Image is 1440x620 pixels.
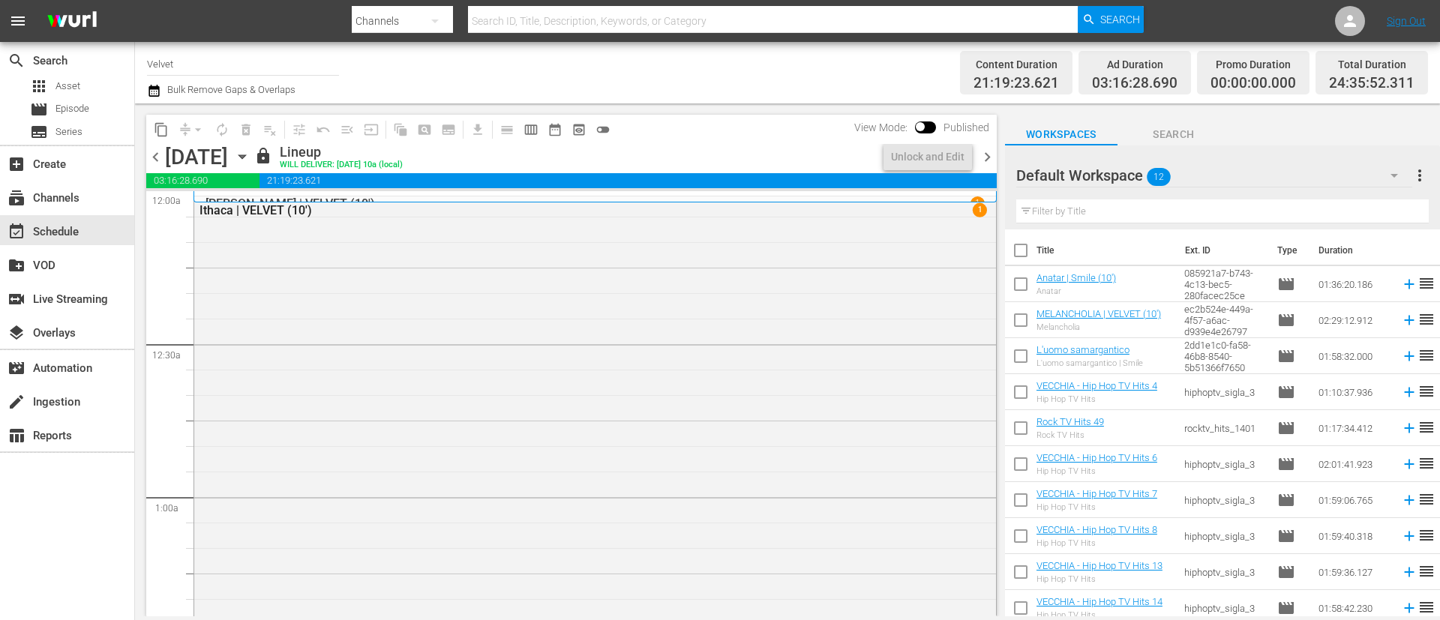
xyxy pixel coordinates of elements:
[1417,382,1435,400] span: reorder
[975,198,980,208] p: 1
[1117,125,1230,144] span: Search
[1312,554,1395,590] td: 01:59:36.127
[1417,346,1435,364] span: reorder
[30,77,48,95] span: Asset
[383,115,412,144] span: Refresh All Search Blocks
[1210,75,1296,92] span: 00:00:00.000
[1036,502,1157,512] div: Hip Hop TV Hits
[1417,598,1435,616] span: reorder
[359,118,383,142] span: Update Metadata from Key Asset
[146,148,165,166] span: chevron_left
[1312,266,1395,302] td: 01:36:20.186
[1036,466,1157,476] div: Hip Hop TV Hits
[1036,574,1162,584] div: Hip Hop TV Hits
[1036,380,1157,391] a: VECCHIA - Hip Hop TV Hits 4
[1178,338,1271,374] td: 2dd1e1c0-fa58-46b8-8540-5b51366f7650
[1401,420,1417,436] svg: Add to Schedule
[1401,312,1417,328] svg: Add to Schedule
[1417,562,1435,580] span: reorder
[205,196,375,211] p: [PERSON_NAME] | VELVET (10')
[1277,419,1295,437] span: Episode
[591,118,615,142] span: 24 hours Lineup View is OFF
[1277,383,1295,401] span: Episode
[1312,482,1395,518] td: 01:59:06.765
[1005,125,1117,144] span: Workspaces
[1147,161,1171,193] span: 12
[1036,560,1162,571] a: VECCHIA - Hip Hop TV Hits 13
[543,118,567,142] span: Month Calendar View
[436,118,460,142] span: Create Series Block
[973,75,1059,92] span: 21:19:23.621
[1411,166,1429,184] span: more_vert
[1092,54,1177,75] div: Ad Duration
[1277,347,1295,365] span: Episode
[146,173,259,188] span: 03:16:28.690
[519,118,543,142] span: Week Calendar View
[1036,416,1104,427] a: Rock TV Hits 49
[280,144,403,160] div: Lineup
[1401,348,1417,364] svg: Add to Schedule
[1312,338,1395,374] td: 01:58:32.000
[1312,410,1395,446] td: 01:17:34.412
[1417,274,1435,292] span: reorder
[1277,311,1295,329] span: Episode
[280,160,403,170] div: WILL DELIVER: [DATE] 10a (local)
[1210,54,1296,75] div: Promo Duration
[1401,384,1417,400] svg: Add to Schedule
[165,145,228,169] div: [DATE]
[571,122,586,137] span: preview_outlined
[1312,446,1395,482] td: 02:01:41.923
[1309,229,1399,271] th: Duration
[7,155,25,173] span: Create
[55,79,80,94] span: Asset
[7,290,25,308] span: Live Streaming
[1036,229,1177,271] th: Title
[1036,358,1143,368] div: L'uomo samargantico | Smile
[1178,482,1271,518] td: hiphoptv_sigla_3
[30,100,48,118] span: Episode
[936,121,997,133] span: Published
[1036,394,1157,404] div: Hip Hop TV Hits
[973,203,987,217] span: 1
[1417,490,1435,508] span: reorder
[1401,600,1417,616] svg: Add to Schedule
[1036,488,1157,499] a: VECCHIA - Hip Hop TV Hits 7
[154,122,169,137] span: content_copy
[1036,344,1129,355] a: L'uomo samargantico
[1036,538,1157,548] div: Hip Hop TV Hits
[1176,229,1267,271] th: Ext. ID
[973,54,1059,75] div: Content Duration
[30,123,48,141] span: Series
[1078,6,1144,33] button: Search
[55,124,82,139] span: Series
[7,359,25,377] span: Automation
[547,122,562,137] span: date_range_outlined
[883,143,972,170] button: Unlock and Edit
[1036,308,1161,319] a: MELANCHOLIA | VELVET (10')
[7,256,25,274] span: VOD
[1417,454,1435,472] span: reorder
[1411,157,1429,193] button: more_vert
[1417,418,1435,436] span: reorder
[1277,527,1295,545] span: Episode
[1312,518,1395,554] td: 01:59:40.318
[259,173,997,188] span: 21:19:23.621
[1277,599,1295,617] span: Episode
[7,393,25,411] span: Ingestion
[1277,491,1295,509] span: Episode
[254,147,272,165] span: lock
[1312,374,1395,410] td: 01:10:37.936
[1036,524,1157,535] a: VECCHIA - Hip Hop TV Hits 8
[1036,430,1104,440] div: Rock TV Hits
[1401,456,1417,472] svg: Add to Schedule
[1312,302,1395,338] td: 02:29:12.912
[1178,554,1271,590] td: hiphoptv_sigla_3
[1036,286,1116,296] div: Anatar
[460,115,490,144] span: Download as CSV
[1036,596,1162,607] a: VECCHIA - Hip Hop TV Hits 14
[1329,54,1414,75] div: Total Duration
[1329,75,1414,92] span: 24:35:52.311
[1178,518,1271,554] td: hiphoptv_sigla_3
[1268,229,1309,271] th: Type
[1178,374,1271,410] td: hiphoptv_sigla_3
